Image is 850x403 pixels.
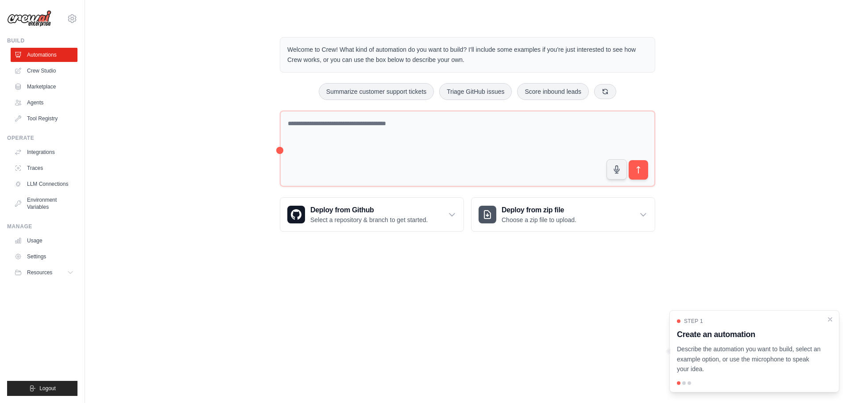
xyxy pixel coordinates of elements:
[319,83,434,100] button: Summarize customer support tickets
[7,37,77,44] div: Build
[502,215,576,224] p: Choose a zip file to upload.
[502,205,576,215] h3: Deploy from zip file
[11,161,77,175] a: Traces
[439,83,512,100] button: Triage GitHub issues
[11,145,77,159] a: Integrations
[7,10,51,27] img: Logo
[7,134,77,142] div: Operate
[11,234,77,248] a: Usage
[11,177,77,191] a: LLM Connections
[827,316,834,323] button: Close walkthrough
[677,328,821,341] h3: Create an automation
[310,205,428,215] h3: Deploy from Github
[11,249,77,264] a: Settings
[517,83,589,100] button: Score inbound leads
[11,111,77,126] a: Tool Registry
[11,80,77,94] a: Marketplace
[310,215,428,224] p: Select a repository & branch to get started.
[11,193,77,214] a: Environment Variables
[287,45,648,65] p: Welcome to Crew! What kind of automation do you want to build? I'll include some examples if you'...
[11,64,77,78] a: Crew Studio
[7,223,77,230] div: Manage
[806,361,850,403] iframe: Chat Widget
[677,344,821,374] p: Describe the automation you want to build, select an example option, or use the microphone to spe...
[39,385,56,392] span: Logout
[27,269,52,276] span: Resources
[806,361,850,403] div: Widget de chat
[11,96,77,110] a: Agents
[11,48,77,62] a: Automations
[11,265,77,280] button: Resources
[684,318,703,325] span: Step 1
[7,381,77,396] button: Logout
